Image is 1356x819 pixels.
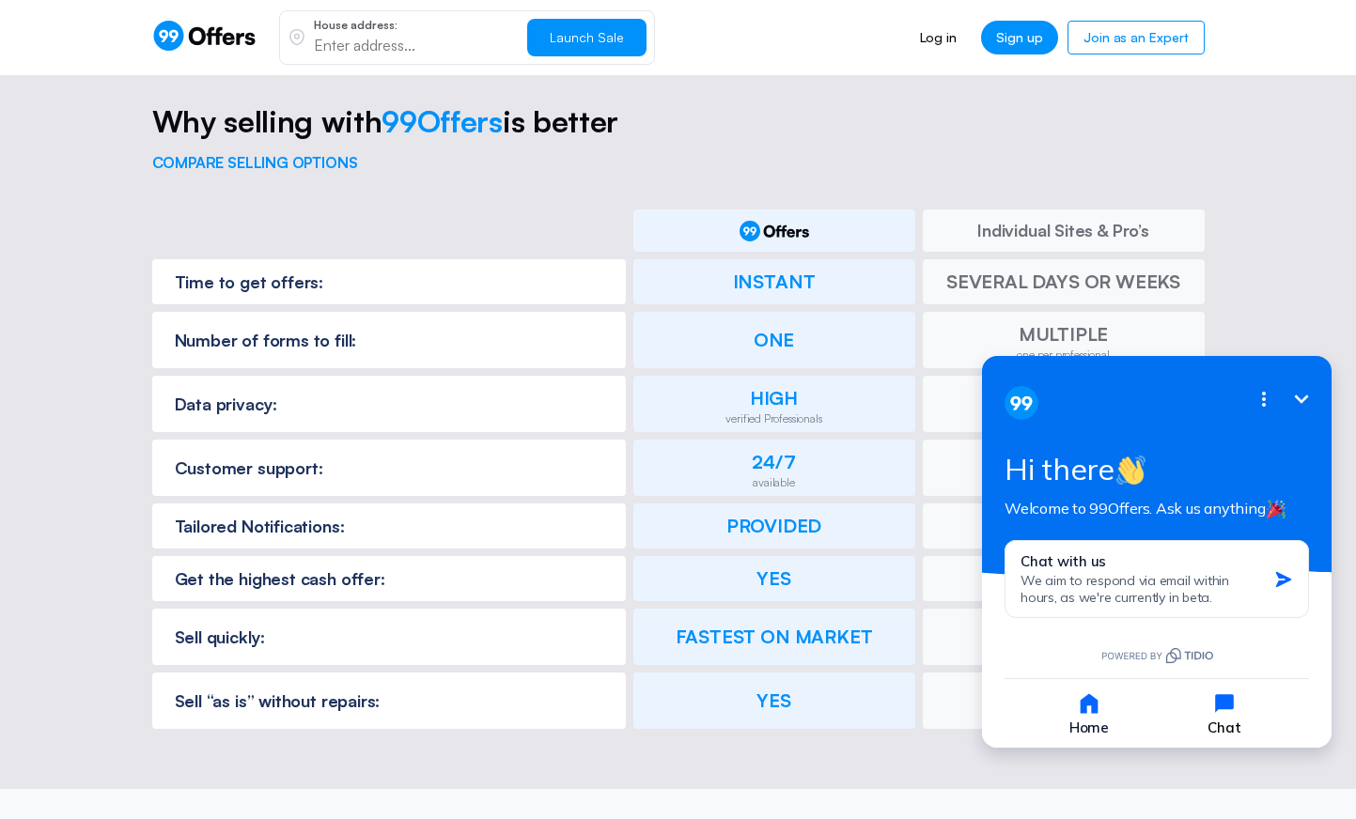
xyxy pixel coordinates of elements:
[152,440,626,496] td: Customer support:
[152,259,626,304] td: Time to get offers:
[923,609,1205,665] td: av. 30-60
[923,672,1205,729] td: YOURSELF
[633,259,915,304] td: Instant
[930,646,1197,657] small: days
[930,680,1197,691] small: Manage repairs
[633,672,915,729] td: YES
[152,672,626,729] td: Sell “as is” without repairs:
[923,376,1205,432] td: NO
[923,259,1205,304] td: Several days or weeks
[923,503,1205,549] td: Random
[382,102,502,140] span: 99Offers
[527,19,647,56] button: Launch Sale
[152,503,626,549] td: Tailored Notifications:
[314,20,512,31] p: House address:
[152,376,626,432] td: Data privacy:
[930,349,1197,361] small: one per professional
[152,312,626,368] td: Number of forms to fill:
[923,312,1205,368] td: Multiple
[923,440,1205,496] td: NO
[152,609,626,665] td: Sell quickly:
[152,154,1205,172] p: compare selling options
[633,376,915,432] td: High
[633,556,915,601] td: YES
[923,556,1205,601] td: It Depends
[641,413,908,425] small: verified Professionals
[977,220,1149,240] span: Individual Sites & Pro’s
[152,103,1205,139] h5: Why selling with is better
[905,21,972,54] a: Log in
[633,312,915,368] td: ONE
[633,609,915,665] td: fastest on market
[641,477,908,488] small: available
[152,556,626,601] td: Get the highest cash offer:
[958,332,1356,772] iframe: Tidio Chat
[981,21,1058,54] a: Sign up
[550,29,624,45] span: Launch Sale
[1068,21,1204,54] a: Join as an Expert
[633,440,915,496] td: 24/7
[633,503,915,549] td: Provided
[314,35,512,55] input: Enter address...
